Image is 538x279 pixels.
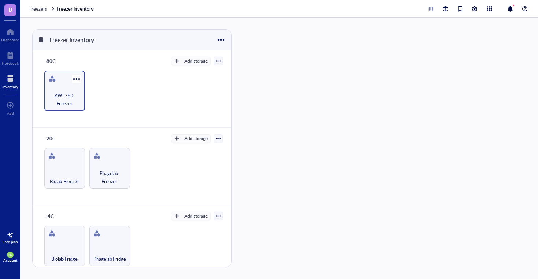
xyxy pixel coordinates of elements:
span: B [8,5,12,14]
div: Add storage [184,135,208,142]
span: AWL -80 Freezer [48,91,81,108]
div: Add [7,111,14,116]
div: Account [3,258,18,263]
a: Freezer inventory [57,5,95,12]
div: Add storage [184,58,208,64]
button: Add storage [171,212,211,220]
a: Inventory [2,73,18,89]
div: Freezer inventory [46,34,97,46]
span: Freezers [29,5,47,12]
div: Notebook [2,61,19,65]
button: Add storage [171,57,211,65]
span: Biolab Freezer [50,177,79,185]
div: Free plan [3,240,18,244]
div: +4C [41,211,85,221]
button: Add storage [171,134,211,143]
div: Dashboard [1,38,19,42]
span: IA [8,253,12,257]
span: Phagelab Fridge [93,255,126,263]
a: Freezers [29,5,55,12]
span: Phagelab Freezer [93,169,127,185]
div: -20C [41,133,85,144]
a: Notebook [2,49,19,65]
span: Biolab Fridge [51,255,78,263]
div: Add storage [184,213,208,219]
div: Inventory [2,84,18,89]
a: Dashboard [1,26,19,42]
div: -80C [41,56,85,66]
